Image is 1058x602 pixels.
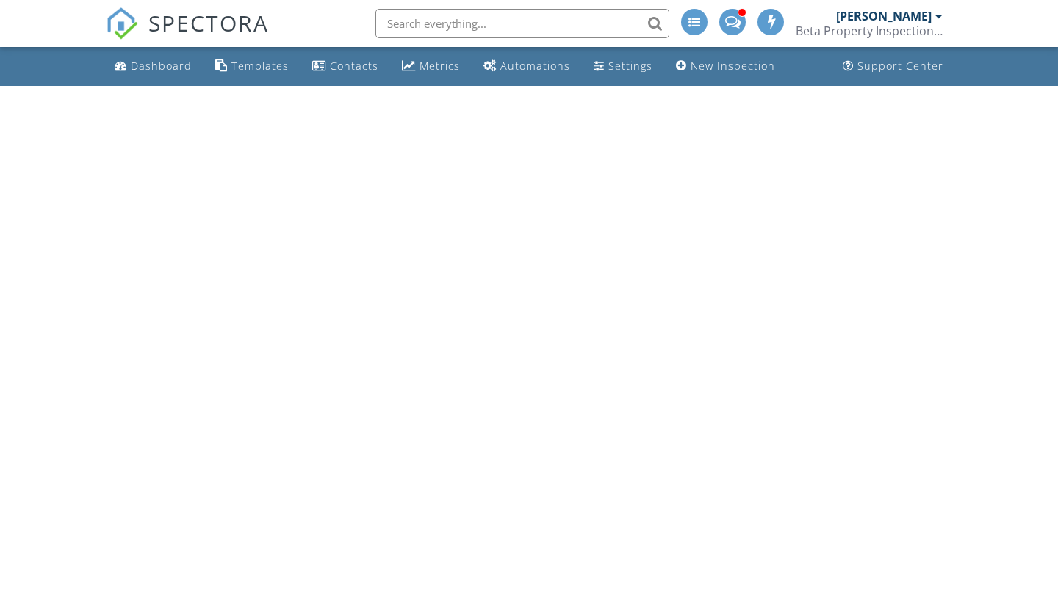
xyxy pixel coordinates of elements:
div: Templates [231,59,289,73]
div: Settings [608,59,652,73]
div: [PERSON_NAME] [836,9,932,23]
div: Beta Property Inspections, LLC [796,23,943,38]
div: Dashboard [131,59,192,73]
div: Automations [500,59,570,73]
a: New Inspection [670,53,781,80]
a: Support Center [837,53,949,80]
div: New Inspection [691,59,775,73]
a: Settings [588,53,658,80]
img: The Best Home Inspection Software - Spectora [106,7,138,40]
a: Automations (Advanced) [478,53,576,80]
div: Metrics [420,59,460,73]
input: Search everything... [375,9,669,38]
a: Contacts [306,53,384,80]
a: Metrics [396,53,466,80]
div: Support Center [857,59,943,73]
a: Dashboard [109,53,198,80]
a: Templates [209,53,295,80]
div: Contacts [330,59,378,73]
span: SPECTORA [148,7,269,38]
a: SPECTORA [106,20,269,51]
